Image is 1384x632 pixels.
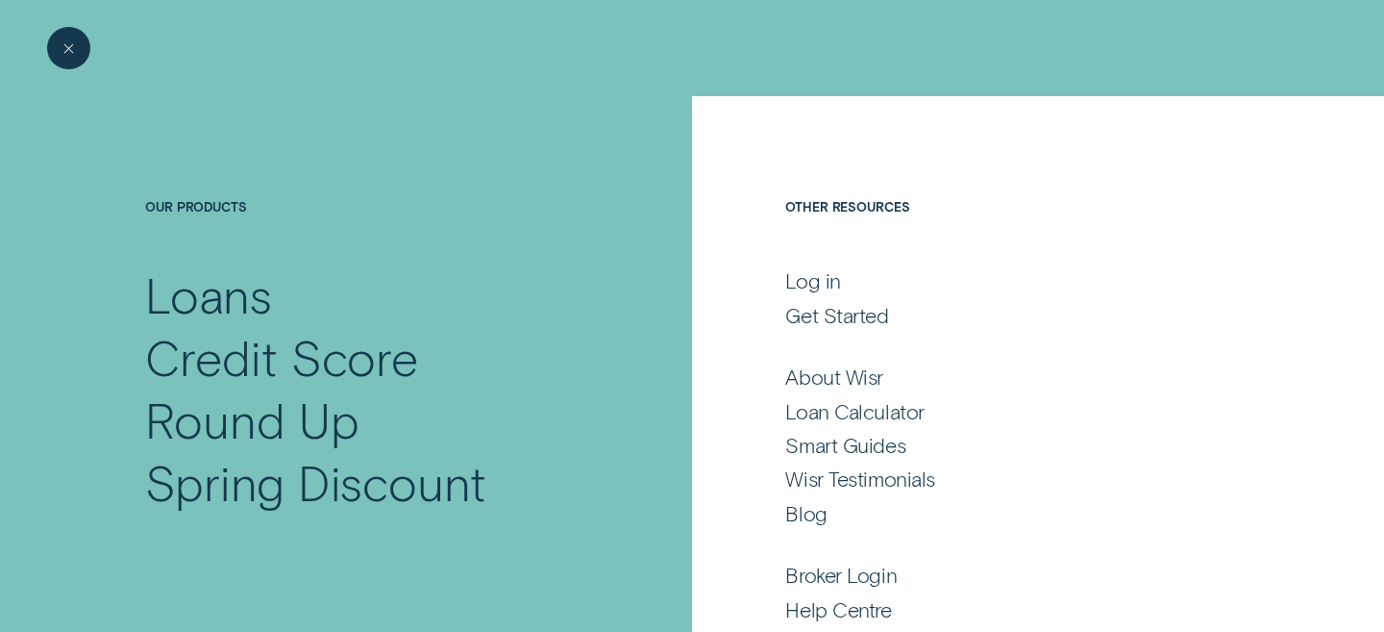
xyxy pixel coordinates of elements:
[785,302,1237,328] a: Get Started
[145,264,591,326] a: Loans
[145,199,591,264] h4: Our Products
[47,27,90,70] button: Close Menu
[145,451,486,514] div: Spring Discount
[785,500,827,526] div: Blog
[145,326,418,389] div: Credit Score
[785,199,1237,264] h4: Other Resources
[785,364,883,390] div: About Wisr
[785,432,905,458] div: Smart Guides
[785,398,925,424] div: Loan Calculator
[145,389,591,451] a: Round Up
[785,364,1237,390] a: About Wisr
[785,432,1237,458] a: Smart Guides
[145,451,591,514] a: Spring Discount
[785,466,1237,492] a: Wisr Testimonials
[785,500,1237,526] a: Blog
[145,326,591,389] a: Credit Score
[145,389,358,451] div: Round Up
[785,398,1237,424] a: Loan Calculator
[785,562,1237,588] a: Broker Login
[785,562,897,588] div: Broker Login
[785,267,1237,293] a: Log in
[785,267,840,293] div: Log in
[785,596,1237,622] a: Help Centre
[785,302,888,328] div: Get Started
[785,596,891,622] div: Help Centre
[145,264,272,326] div: Loans
[785,466,935,492] div: Wisr Testimonials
